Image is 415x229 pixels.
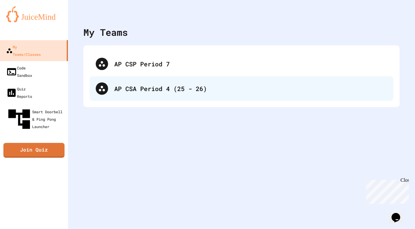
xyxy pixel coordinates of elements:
div: AP CSP Period 7 [90,52,393,76]
a: Join Quiz [3,143,65,158]
div: Quiz Reports [6,85,32,100]
div: My Teams [83,25,128,39]
div: AP CSA Period 4 (25 - 26) [114,84,387,93]
div: Code Sandbox [6,64,32,79]
div: AP CSA Period 4 (25 - 26) [90,76,393,101]
div: Smart Doorbell & Ping Pong Launcher [6,106,65,132]
iframe: chat widget [389,204,409,223]
div: My Teams/Classes [6,43,41,58]
img: logo-orange.svg [6,6,62,22]
div: AP CSP Period 7 [114,59,387,69]
iframe: chat widget [364,177,409,204]
div: Chat with us now!Close [2,2,43,39]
